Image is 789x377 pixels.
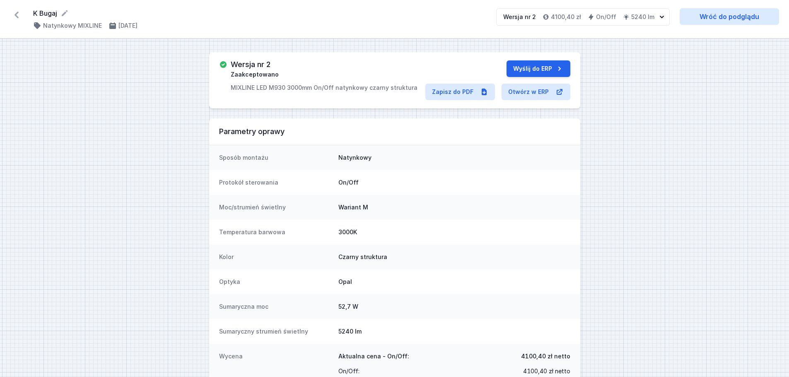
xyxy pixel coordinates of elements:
[338,154,570,162] dd: Natynkowy
[523,365,570,377] span: 4100,40 zł netto
[338,253,570,261] dd: Czarny struktura
[219,127,570,137] h3: Parametry oprawy
[33,8,486,18] form: K Bugaj
[60,9,69,17] button: Edytuj nazwę projektu
[631,13,654,21] h4: 5240 lm
[219,178,332,187] dt: Protokół sterowania
[338,178,570,187] dd: On/Off
[338,203,570,211] dd: Wariant M
[219,278,332,286] dt: Optyka
[219,228,332,236] dt: Temperatura barwowa
[219,253,332,261] dt: Kolor
[219,203,332,211] dt: Moc/strumień świetlny
[338,278,570,286] dd: Opal
[680,8,779,25] a: Wróć do podglądu
[43,22,102,30] h4: Natynkowy MIXLINE
[507,60,570,77] button: Wyślij do ERP
[338,352,409,360] span: Aktualna cena - On/Off:
[231,60,270,69] h3: Wersja nr 2
[219,303,332,311] dt: Sumaryczna moc
[118,22,138,30] h4: [DATE]
[338,327,570,336] dd: 5240 lm
[425,84,495,100] a: Zapisz do PDF
[219,154,332,162] dt: Sposób montażu
[338,365,360,377] span: On/Off :
[503,13,536,21] div: Wersja nr 2
[596,13,616,21] h4: On/Off
[338,303,570,311] dd: 52,7 W
[521,352,570,360] span: 4100,40 zł netto
[502,84,570,100] a: Otwórz w ERP
[338,228,570,236] dd: 3000K
[231,70,279,79] span: Zaakceptowano
[219,327,332,336] dt: Sumaryczny strumień świetlny
[496,8,670,26] button: Wersja nr 24100,40 złOn/Off5240 lm
[231,84,417,92] p: MIXLINE LED M930 3000mm On/Off natynkowy czarny struktura
[551,13,581,21] h4: 4100,40 zł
